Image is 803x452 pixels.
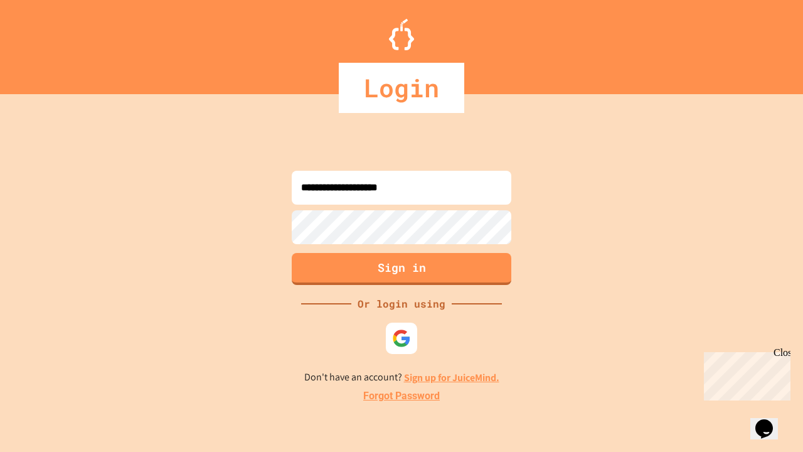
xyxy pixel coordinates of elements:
iframe: chat widget [750,402,790,439]
a: Forgot Password [363,389,440,404]
iframe: chat widget [699,347,790,401]
img: Logo.svg [389,19,414,50]
button: Sign in [292,253,511,285]
div: Chat with us now!Close [5,5,87,80]
img: google-icon.svg [392,329,411,348]
a: Sign up for JuiceMind. [404,371,499,384]
div: Or login using [351,296,452,311]
p: Don't have an account? [304,370,499,385]
div: Login [339,63,464,113]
